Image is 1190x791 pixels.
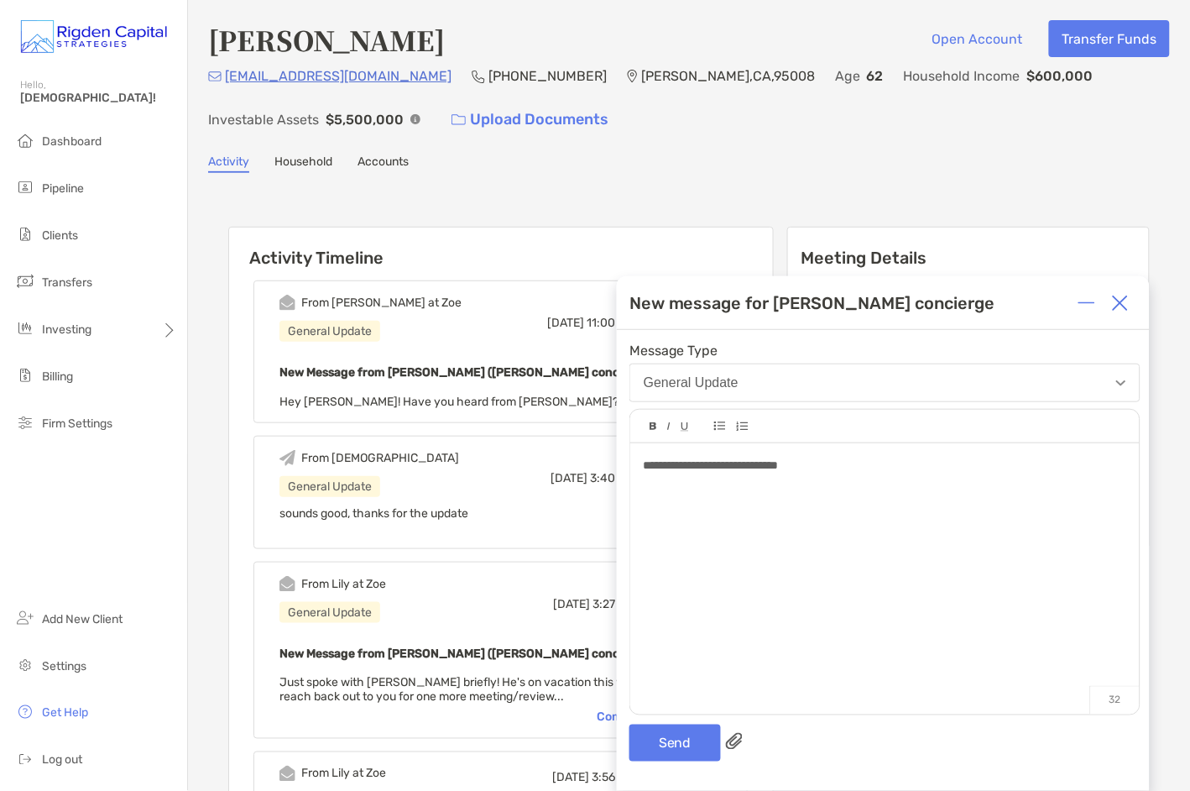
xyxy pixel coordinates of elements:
img: Editor control icon [667,422,671,431]
span: 3:56 PM MD [592,771,655,785]
span: [DATE] [552,771,589,785]
span: 11:00 AM MD [587,316,655,330]
span: [DATE] [553,597,590,611]
div: New message for [PERSON_NAME] concierge [629,293,995,313]
img: Event icon [279,450,295,466]
img: pipeline icon [15,177,35,197]
img: Open dropdown arrow [1116,380,1126,386]
img: clients icon [15,224,35,244]
span: Firm Settings [42,416,112,431]
span: [DEMOGRAPHIC_DATA]! [20,91,177,105]
h6: Activity Timeline [229,228,773,268]
span: Transfers [42,275,92,290]
span: [DATE] [551,471,587,485]
span: sounds good, thanks for the update [279,506,468,521]
img: Event icon [279,295,295,311]
a: Activity [208,155,249,173]
img: Expand or collapse [1078,295,1095,312]
p: Household Income [904,65,1020,86]
span: Clients [42,228,78,243]
img: Info Icon [410,114,420,124]
span: Pipeline [42,181,84,196]
span: Investing [42,322,91,337]
img: logout icon [15,749,35,769]
img: Close [1112,295,1129,312]
img: settings icon [15,655,35,675]
span: Settings [42,659,86,673]
button: General Update [629,364,1140,402]
div: From [PERSON_NAME] at Zoe [301,296,462,310]
div: From Lily at Zoe [301,767,386,781]
div: General Update [279,321,380,342]
button: Send [629,725,721,762]
a: Upload Documents [441,102,619,138]
div: General Update [279,602,380,623]
img: Event icon [279,766,295,782]
a: Household [274,155,332,173]
img: Phone Icon [472,70,485,83]
a: Accounts [358,155,409,173]
b: New Message from [PERSON_NAME] ([PERSON_NAME] concierge) [279,647,652,661]
div: From [DEMOGRAPHIC_DATA] [301,451,459,465]
img: Editor control icon [736,422,749,432]
img: investing icon [15,318,35,338]
span: Get Help [42,706,88,720]
span: 3:27 PM MD [592,597,655,611]
span: Log out [42,753,82,767]
span: Add New Client [42,612,123,626]
img: Location Icon [627,70,638,83]
p: [EMAIL_ADDRESS][DOMAIN_NAME] [225,65,451,86]
img: dashboard icon [15,130,35,150]
p: Investable Assets [208,109,319,130]
img: Zoe Logo [20,7,167,67]
p: 62 [867,65,884,86]
span: 3:40 PM MD [590,471,655,485]
img: Editor control icon [681,422,689,432]
p: $5,500,000 [326,109,404,130]
div: General Update [644,375,739,390]
span: Dashboard [42,134,102,149]
button: Transfer Funds [1049,20,1170,57]
span: Hey [PERSON_NAME]! Have you heard from [PERSON_NAME]? If not we can call! [279,395,713,409]
div: Complete message [597,710,722,725]
span: Billing [42,369,73,384]
p: [PERSON_NAME] , CA , 95008 [641,65,815,86]
img: get-help icon [15,702,35,722]
img: transfers icon [15,271,35,291]
span: [DATE] [547,316,584,330]
p: $600,000 [1027,65,1093,86]
b: New Message from [PERSON_NAME] ([PERSON_NAME] concierge) [279,365,652,380]
img: add_new_client icon [15,608,35,628]
p: Meeting Details [801,248,1136,269]
img: Editor control icon [714,422,726,431]
div: From Lily at Zoe [301,577,386,591]
p: [PHONE_NUMBER] [488,65,607,86]
span: Message Type [629,343,1140,359]
button: Open Account [919,20,1036,57]
img: Email Icon [208,71,222,81]
p: 32 [1090,686,1140,715]
img: paperclip attachments [726,733,743,750]
img: Event icon [279,576,295,592]
img: billing icon [15,365,35,385]
img: firm-settings icon [15,412,35,432]
img: button icon [451,114,466,126]
span: Just spoke with [PERSON_NAME] briefly! He's on vacation this week, but plans to reach back out to... [279,676,712,705]
img: Editor control icon [650,422,657,431]
p: Age [835,65,860,86]
div: General Update [279,476,380,497]
h4: [PERSON_NAME] [208,20,445,59]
